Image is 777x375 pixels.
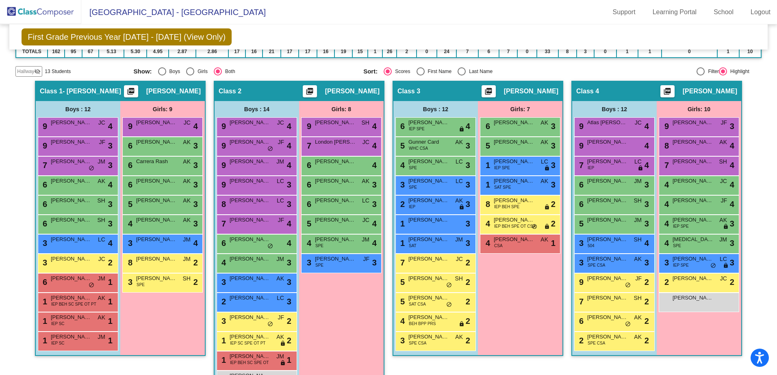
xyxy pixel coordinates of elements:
div: Highlight [727,68,749,75]
span: 9 [41,141,47,150]
mat-icon: picture_as_pdf [484,87,493,99]
td: 8 [558,45,577,58]
span: 3 [466,179,470,191]
span: 4 [730,159,734,171]
span: 3 [287,198,291,210]
td: 0 [517,45,536,58]
span: AK [540,138,548,147]
span: [PERSON_NAME] [230,177,270,185]
span: [PERSON_NAME] [230,196,270,205]
span: [PERSON_NAME] [325,87,380,95]
span: LC [277,177,284,185]
span: SH [719,157,727,166]
span: Carrera Rash [136,157,177,166]
span: AK [540,235,548,244]
span: 5 [126,200,132,209]
span: 3 [466,140,470,152]
span: JC [362,216,369,224]
span: - [PERSON_NAME] [63,87,121,95]
span: 8 [662,141,669,150]
span: 6 [126,180,132,189]
span: 7 [662,161,669,170]
span: JM [98,157,105,166]
span: AK [455,138,463,147]
span: JM [634,177,642,185]
span: 6 [126,141,132,150]
span: [PERSON_NAME] [51,235,91,244]
span: 9 [219,180,226,189]
span: 3 [287,179,291,191]
span: [PERSON_NAME] [230,235,270,244]
span: [PERSON_NAME] [408,216,449,224]
div: Last Name [466,68,493,75]
span: 7 [305,141,311,150]
a: Support [606,6,642,19]
span: SH [634,196,642,205]
td: 16 [245,45,263,58]
span: do_not_disturb_alt [532,224,537,230]
div: First Name [425,68,452,75]
span: AK [719,138,727,147]
div: Both [222,68,235,75]
span: 3 [108,159,113,171]
span: 8 [484,200,490,209]
td: 7 [499,45,517,58]
span: LC [277,196,284,205]
span: AK [540,119,548,127]
span: 3 [398,180,405,189]
span: [PERSON_NAME] [315,119,356,127]
span: 6 [41,180,47,189]
span: 6 [305,180,311,189]
span: IEP [588,165,594,171]
mat-icon: picture_as_pdf [305,87,315,99]
button: Print Students Details [124,85,138,97]
span: 9 [305,122,311,131]
span: AK [183,177,191,185]
span: 3 [730,120,734,132]
span: 6 [41,200,47,209]
mat-radio-group: Select an option [363,67,587,75]
td: 6 [478,45,499,58]
span: SH [362,119,369,127]
span: 8 [219,200,226,209]
span: [PERSON_NAME] [51,216,91,224]
span: [PERSON_NAME] [408,196,449,205]
span: 3 [645,218,649,230]
span: [PERSON_NAME] [51,157,91,166]
a: Learning Portal [646,6,703,19]
span: 6 [41,219,47,228]
span: 6 [398,122,405,131]
mat-icon: visibility_off [34,68,41,75]
span: 4 [484,219,490,228]
span: 1 [398,219,405,228]
div: Girls [194,68,208,75]
span: [PERSON_NAME] [494,216,534,224]
span: JM [362,235,369,244]
span: 4 [287,159,291,171]
span: [PERSON_NAME] [136,216,177,224]
td: 2.87 [169,45,196,58]
span: lock [638,165,643,172]
td: 5.30 [124,45,147,58]
td: 26 [382,45,397,58]
span: AK [362,177,369,185]
span: AK [183,157,191,166]
span: 9 [219,122,226,131]
span: 9 [577,141,584,150]
span: 9 [41,122,47,131]
span: 3 [193,218,198,230]
td: 4.95 [147,45,169,58]
td: 16 [317,45,334,58]
span: JF [278,138,284,147]
td: 1 [638,45,662,58]
span: [PERSON_NAME] [315,157,356,166]
td: 24 [437,45,456,58]
span: [PERSON_NAME] [673,138,713,146]
span: [PERSON_NAME] [136,177,177,185]
button: Print Students Details [303,85,317,97]
span: 4 [372,140,377,152]
span: AK [455,196,463,205]
span: 4 [108,120,113,132]
button: Print Students Details [660,85,675,97]
span: 6 [577,200,584,209]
